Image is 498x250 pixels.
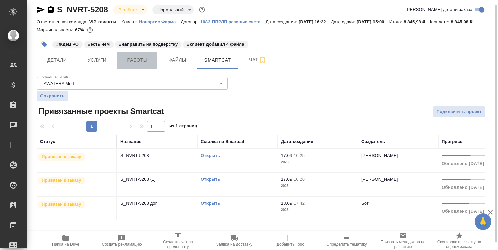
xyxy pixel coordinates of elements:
p: VIP клиенты [89,19,121,24]
button: В работе [117,7,139,13]
button: AWATERA Med [41,81,76,86]
span: Создать рекламацию [102,242,142,247]
button: 2397.94 RUB; [86,26,94,34]
p: [PERSON_NAME] [361,177,398,182]
p: Бот [361,201,369,206]
div: Прогресс [442,138,462,145]
button: Создать рекламацию [94,231,150,250]
p: [DATE] 15:00 [357,19,389,24]
p: 2025 [281,159,355,166]
p: Итого: [389,19,404,24]
span: Создать счет на предоплату [154,240,202,249]
span: Обновлено [DATE] 11:59 [442,209,497,214]
div: Дата создания [281,138,313,145]
div: Ссылка на Smartcat [201,138,244,145]
span: Детали [41,56,73,65]
p: Клиент: [121,19,139,24]
p: #клиент добавил 4 файла [187,41,244,48]
div: AWATERA Med [37,77,228,90]
p: S_NVRT-5208 (1) [120,176,194,183]
button: Определить тематику [319,231,375,250]
span: Определить тематику [326,242,367,247]
span: Призвать менеджера по развитию [379,240,427,249]
p: S_NVRT-5208 [120,152,194,159]
span: 🙏 [477,215,489,229]
button: Создать счет на предоплату [150,231,206,250]
span: Папка на Drive [52,242,79,247]
p: 8 845,98 ₽ [451,19,478,24]
button: Папка на Drive [37,231,94,250]
button: Скопировать ссылку для ЯМессенджера [37,6,45,14]
button: 🙏 [475,213,491,230]
span: Услуги [81,56,113,65]
button: Скопировать ссылку на оценку заказа [431,231,487,250]
p: К оплате: [430,19,451,24]
p: [PERSON_NAME] [361,153,398,158]
p: 17:42 [294,201,305,206]
button: Доп статусы указывают на важность/срочность заказа [198,5,206,14]
a: S_NVRT-5208 [57,5,108,14]
button: Скопировать ссылку [47,6,55,14]
p: Маржинальность: [37,27,75,32]
span: Обновлено [DATE] 09:46 [442,161,497,166]
span: есть нем [83,41,114,47]
a: Новартис Фарма [139,19,181,24]
span: Чат [242,56,274,64]
span: Заявка на доставку [216,242,252,247]
span: Привязанные проекты Smartcat [37,106,164,117]
div: Название [120,138,141,145]
a: 1083-ППРЛП разовые счета [200,19,266,24]
div: Статус [40,138,55,145]
div: В работе [152,5,194,14]
p: [DATE] 16:22 [299,19,331,24]
p: 16:26 [294,177,305,182]
p: Ответственная команда: [37,19,89,24]
span: Скопировать ссылку на оценку заказа [435,240,483,249]
p: 17.09, [281,153,294,158]
p: 18.09, [281,201,294,206]
p: 2025 [281,183,355,190]
span: Ждем РО [52,41,83,47]
button: Подключить проект [433,106,485,118]
p: 8 845,98 ₽ [404,19,430,24]
p: S_NVRT-5208 доп [120,200,194,207]
p: Привязан к заказу [41,201,81,208]
p: Дата сдачи: [331,19,357,24]
span: Smartcat [201,56,234,65]
button: Призвать менеджера по развитию [375,231,431,250]
button: Добавить тэг [37,37,52,52]
div: В работе [113,5,147,14]
span: Обновлено [DATE] 09:46 [442,185,497,190]
span: Сохранить [40,93,65,99]
button: Добавить Todo [262,231,319,250]
p: 17.09, [281,177,294,182]
button: Заявка на доставку [206,231,262,250]
p: 67% [75,27,85,32]
button: Нормальный [156,7,186,13]
p: #есть нем [88,41,110,48]
button: Сохранить [37,91,68,101]
span: Добавить Todo [277,242,304,247]
div: Создатель [361,138,385,145]
a: Открыть [201,177,220,182]
span: Работы [121,56,153,65]
p: #направить на подверстку [119,41,178,48]
p: #Ждем РО [56,41,79,48]
p: 16:25 [294,153,305,158]
p: Привязан к заказу [41,153,81,160]
p: Договор: [181,19,200,24]
span: из 1 страниц [169,122,197,132]
p: Дата создания: [266,19,299,24]
span: Файлы [161,56,193,65]
span: [PERSON_NAME] детали заказа [406,6,472,13]
p: 2025 [281,207,355,213]
a: Открыть [201,153,220,158]
span: Подключить проект [436,108,482,116]
p: Привязан к заказу [41,177,81,184]
a: Открыть [201,201,220,206]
